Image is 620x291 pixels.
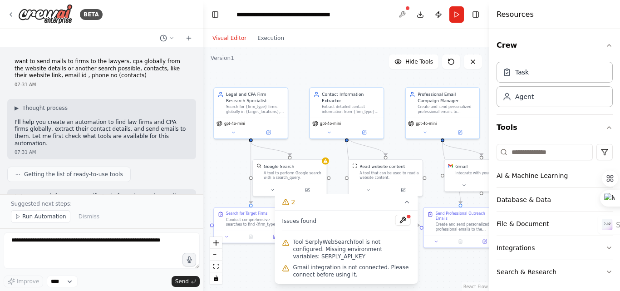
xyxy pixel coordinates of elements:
[396,222,419,228] g: Edge from 5a1b6cc2-1ecb-4598-8c6f-8d98448a7acc to bc5d5901-2352-4425-9f65-0e567d838fee
[265,233,285,241] button: Open in side panel
[4,276,43,287] button: Improve
[226,92,284,104] div: Legal and CPA Firm Research Specialist
[182,33,196,44] button: Start a new chat
[264,171,323,180] div: A tool to perform Google search with a search_query.
[439,142,484,156] g: Edge from 1fcb8c99-522e-447e-8e2b-f566535e1f7f to f83ffd1b-2a6e-4261-a5cc-bd01fcce81de
[17,278,39,285] span: Improve
[226,217,284,227] div: Conduct comprehensive searches to find {firm_type} firms in {target_locations} that match the cri...
[15,104,68,112] button: ▶Thought process
[423,207,498,248] div: Send Professional Outreach EmailsCreate and send personalized professional emails to the identifi...
[290,187,325,194] button: Open in side panel
[79,213,99,220] span: Dismiss
[389,54,438,69] button: Hide Tools
[497,236,613,260] button: Integrations
[418,105,476,114] div: Create and send personalized professional emails to {firm_type} firms using the extracted contact...
[74,210,104,223] button: Dismiss
[15,149,189,156] div: 07:31 AM
[309,87,384,139] div: Contact Information ExtractorExtract detailed contact information from {firm_type} firm websites ...
[497,33,613,58] button: Crew
[248,142,254,204] g: Edge from 1f0aff8a-ea74-4fb7-a88b-7e892a5e0608 to 96b50d81-937b-4818-97b1-5d16395e591e
[15,104,19,112] span: ▶
[252,33,290,44] button: Execution
[22,213,66,220] span: Run Automation
[172,276,200,287] button: Send
[175,278,189,285] span: Send
[455,171,515,176] div: Integrate with your Gmail
[248,142,293,156] g: Edge from 1f0aff8a-ea74-4fb7-a88b-7e892a5e0608 to f6e18c9f-f3f6-4f80-aa3d-486fc90c00a9
[238,233,264,241] button: No output available
[210,237,222,284] div: React Flow controls
[515,68,529,77] div: Task
[405,58,433,65] span: Hide Tools
[15,81,189,88] div: 07:31 AM
[352,163,357,168] img: ScrapeWebsiteTool
[293,238,411,260] span: Tool SerplyWebSearchTool is not configured. Missing environment variables: SERPLY_API_KEY
[80,9,103,20] div: BETA
[386,187,420,194] button: Open in side panel
[448,163,453,168] img: Gmail
[497,260,613,284] button: Search & Research
[15,193,189,207] p: Let me search for more specific tools for web search, email sending, and contact extraction:
[455,163,467,169] div: Gmail
[347,129,381,136] button: Open in side panel
[210,237,222,249] button: zoom in
[211,54,234,62] div: Version 1
[291,197,295,207] span: 2
[207,33,252,44] button: Visual Editor
[497,115,613,140] button: Tools
[224,121,245,126] span: gpt-4o-mini
[436,222,494,232] div: Create and send personalized professional emails to the identified {firm_type} firms using their ...
[515,92,534,101] div: Agent
[469,8,482,21] button: Hide right sidebar
[322,92,380,104] div: Contact Information Extractor
[293,264,411,278] span: Gmail integration is not connected. Please connect before using it.
[416,121,437,126] span: gpt-4o-mini
[344,136,389,156] g: Edge from 955f2f31-ee0a-4d27-bac2-82e01f0ffb64 to 2e148964-6629-47b2-897c-50b719ac943a
[497,212,613,236] button: File & Document
[348,159,423,197] div: ScrapeWebsiteToolRead website contentA tool that can be used to read a website content.
[11,200,192,207] p: Suggested next steps:
[275,194,418,211] button: 2
[418,92,476,104] div: Professional Email Campaign Manager
[210,249,222,261] button: zoom out
[497,164,613,187] button: AI & Machine Learning
[15,58,189,79] p: want to send mails to firms to the lawyers, cpa globally from the website details or another sear...
[156,33,178,44] button: Switch to previous chat
[405,87,480,139] div: Professional Email Campaign ManagerCreate and send personalized professional emails to {firm_type...
[226,211,267,216] div: Search for Target Firms
[256,163,261,168] img: SerplyWebSearchTool
[182,253,196,266] button: Click to speak your automation idea
[11,210,70,223] button: Run Automation
[213,87,288,139] div: Legal and CPA Firm Research SpecialistSearch for {firm_type} firms globally in {target_locations}...
[210,272,222,284] button: toggle interactivity
[320,121,341,126] span: gpt-4o-mini
[251,129,285,136] button: Open in side panel
[497,58,613,114] div: Crew
[213,207,288,243] div: Search for Target FirmsConduct comprehensive searches to find {firm_type} firms in {target_locati...
[474,238,495,245] button: Open in side panel
[252,159,327,197] div: SerplyWebSearchToolGoogle SearchA tool to perform Google search with a search_query.
[18,4,73,25] img: Logo
[236,10,330,19] nav: breadcrumb
[443,129,477,136] button: Open in side panel
[226,105,284,114] div: Search for {firm_type} firms globally in {target_locations}, focusing on finding reputable firms ...
[210,261,222,272] button: fit view
[322,105,380,114] div: Extract detailed contact information from {firm_type} firm websites including email addresses, ph...
[463,284,488,289] a: React Flow attribution
[444,159,519,192] div: GmailGmailIntegrate with your Gmail
[482,182,516,189] button: Open in side panel
[359,171,419,180] div: A tool that can be used to read a website content.
[282,217,317,225] span: Issues found
[15,119,189,147] p: I'll help you create an automation to find law firms and CPA firms globally, extract their contac...
[22,104,68,112] span: Thought process
[448,238,473,245] button: No output available
[436,211,494,221] div: Send Professional Outreach Emails
[359,163,405,169] div: Read website content
[24,171,123,178] span: Getting the list of ready-to-use tools
[497,188,613,212] button: Database & Data
[264,163,294,169] div: Google Search
[209,8,221,21] button: Hide left sidebar
[497,9,534,20] h4: Resources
